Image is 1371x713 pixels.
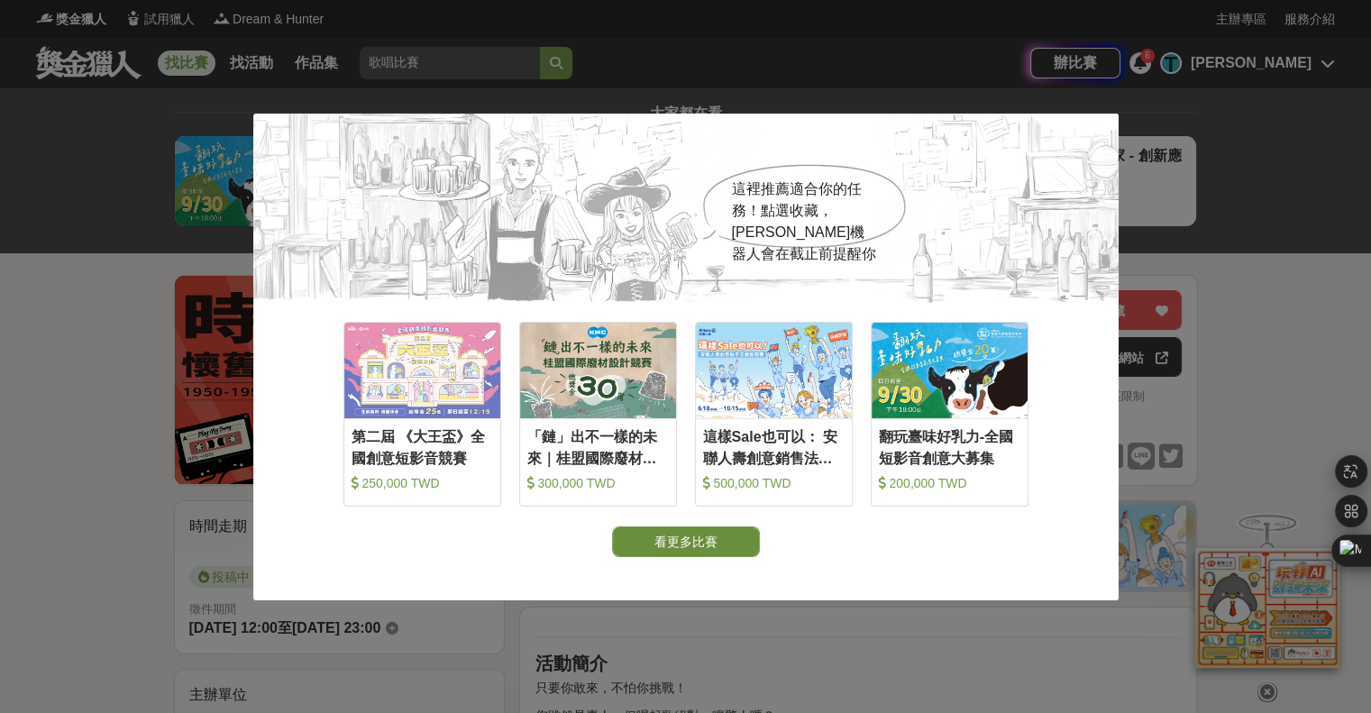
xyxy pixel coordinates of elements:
[343,322,501,507] a: Cover Image第二屆 《大王盃》全國創意短影音競賽 250,000 TWD
[872,323,1028,419] img: Cover Image
[352,426,493,467] div: 第二屆 《大王盃》全國創意短影音競賽
[612,526,760,557] button: 看更多比賽
[879,474,1020,492] div: 200,000 TWD
[732,181,876,261] span: 這裡推薦適合你的任務！點選收藏，[PERSON_NAME]機器人會在截止前提醒你
[696,323,852,419] img: Cover Image
[527,474,669,492] div: 300,000 TWD
[703,426,845,467] div: 這樣Sale也可以： 安聯人壽創意銷售法募集
[695,322,853,507] a: Cover Image這樣Sale也可以： 安聯人壽創意銷售法募集 500,000 TWD
[703,474,845,492] div: 500,000 TWD
[527,426,669,467] div: 「鏈」出不一樣的未來｜桂盟國際廢材設計競賽
[344,323,500,419] img: Cover Image
[352,474,493,492] div: 250,000 TWD
[519,322,677,507] a: Cover Image「鏈」出不一樣的未來｜桂盟國際廢材設計競賽 300,000 TWD
[871,322,1028,507] a: Cover Image翻玩臺味好乳力-全國短影音創意大募集 200,000 TWD
[879,426,1020,467] div: 翻玩臺味好乳力-全國短影音創意大募集
[520,323,676,419] img: Cover Image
